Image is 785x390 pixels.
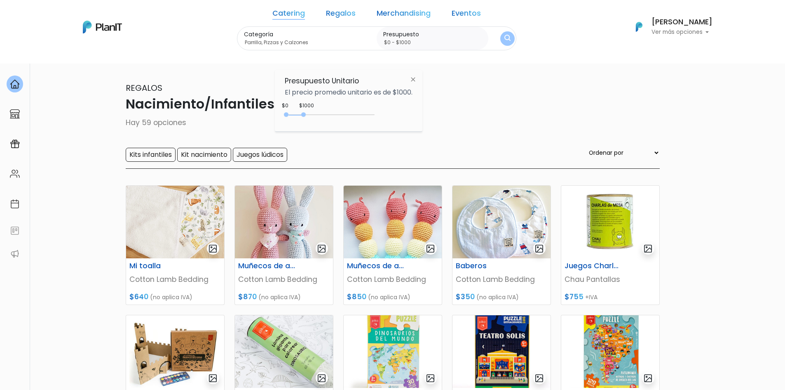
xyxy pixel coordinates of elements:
[10,199,20,209] img: calendar-87d922413cdce8b2cf7b7f5f62616a5cf9e4887200fb71536465627b3292af00.svg
[10,169,20,179] img: people-662611757002400ad9ed0e3c099ab2801c6687ba6c219adb57efc949bc21e19d.svg
[347,292,366,302] span: $850
[244,30,373,39] label: Categoría
[585,293,598,301] span: +IVA
[504,35,511,43] img: search_button-432b6d5273f82d61273b3651a40e1bd1b912527efae98b1b7a1b2c0702e16a8d.svg
[282,102,288,109] div: $0
[561,315,659,388] img: thumb_patrimonio_1.jpg
[456,292,475,302] span: $350
[126,94,660,114] p: Nacimiento/Infantiles
[534,373,544,383] img: gallery-light
[451,262,518,270] h6: Baberos
[565,274,656,285] p: Chau Pantallas
[317,373,326,383] img: gallery-light
[405,72,421,87] img: close-6986928ebcb1d6c9903e3b54e860dbc4d054630f23adef3a32610726dff6a82b.svg
[285,89,412,96] p: El precio promedio unitario es de $1000.
[129,274,221,285] p: Cotton Lamb Bedding
[258,293,301,301] span: (no aplica IVA)
[534,244,544,253] img: gallery-light
[342,262,410,270] h6: Muñecos de apego: Ciempiés sonajero
[238,292,257,302] span: $870
[452,10,481,20] a: Eventos
[452,186,551,258] img: thumb_beberos.png
[560,262,627,270] h6: Juegos Charlas de Mesa
[126,148,176,162] input: Kits infantiles
[476,293,519,301] span: (no aplica IVA)
[233,262,301,270] h6: Muñecos de apego: Cottonbunny
[238,274,330,285] p: Cotton Lamb Bedding
[347,274,438,285] p: Cotton Lamb Bedding
[426,373,435,383] img: gallery-light
[235,186,333,258] img: thumb_cotton_bunny.jpg
[126,315,224,388] img: thumb_castillo_con_acuarelas.jpg
[10,109,20,119] img: marketplace-4ceaa7011d94191e9ded77b95e3339b90024bf715f7c57f8cf31f2d8c509eaba.svg
[651,19,712,26] h6: [PERSON_NAME]
[368,293,410,301] span: (no aplica IVA)
[126,117,660,128] p: Hay 59 opciones
[643,373,653,383] img: gallery-light
[272,10,305,20] a: Catering
[456,274,547,285] p: Cotton Lamb Bedding
[625,16,712,38] button: PlanIt Logo [PERSON_NAME] Ver más opciones
[630,18,648,36] img: PlanIt Logo
[343,185,442,305] a: gallery-light Muñecos de apego: Ciempiés sonajero Cotton Lamb Bedding $850 (no aplica IVA)
[10,139,20,149] img: campaigns-02234683943229c281be62815700db0a1741e53638e28bf9629b52c665b00959.svg
[10,249,20,259] img: partners-52edf745621dab592f3b2c58e3bca9d71375a7ef29c3b500c9f145b62cc070d4.svg
[344,315,442,388] img: thumb_dinosaurios_del_mundo_1.jpg
[561,185,660,305] a: gallery-light Juegos Charlas de Mesa Chau Pantallas $755 +IVA
[83,21,122,33] img: PlanIt Logo
[565,292,583,302] span: $755
[285,77,412,85] h6: Presupuesto Unitario
[234,185,333,305] a: gallery-light Muñecos de apego: Cottonbunny Cotton Lamb Bedding $870 (no aplica IVA)
[452,315,551,388] img: thumb_teatro_solis_1.jpg
[317,244,326,253] img: gallery-light
[126,186,224,258] img: thumb_multiuso.png
[10,79,20,89] img: home-e721727adea9d79c4d83392d1f703f7f8bce08238fde08b1acbfd93340b81755.svg
[233,148,287,162] input: Juegos lúdicos
[561,186,659,258] img: thumb_charlas_de_mesa.png
[326,10,356,20] a: Regalos
[177,148,231,162] input: Kit nacimiento
[651,29,712,35] p: Ver más opciones
[235,315,333,388] img: thumb_lamina_gigante_dinosaurios_1.jpg
[426,244,435,253] img: gallery-light
[452,185,551,305] a: gallery-light Baberos Cotton Lamb Bedding $350 (no aplica IVA)
[299,102,314,109] div: $1000
[208,373,218,383] img: gallery-light
[208,244,218,253] img: gallery-light
[126,185,225,305] a: gallery-light Mi toalla Cotton Lamb Bedding $640 (no aplica IVA)
[42,8,119,24] div: ¿Necesitás ayuda?
[383,30,485,39] label: Presupuesto
[150,293,192,301] span: (no aplica IVA)
[344,186,442,258] img: thumb_cienpies__1_.jpg
[124,262,192,270] h6: Mi toalla
[10,226,20,236] img: feedback-78b5a0c8f98aac82b08bfc38622c3050aee476f2c9584af64705fc4e61158814.svg
[129,292,148,302] span: $640
[643,244,653,253] img: gallery-light
[126,82,660,94] p: Regalos
[377,10,431,20] a: Merchandising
